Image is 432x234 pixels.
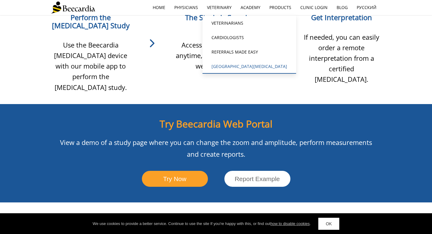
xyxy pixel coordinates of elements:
[235,175,280,182] span: Report Example
[202,30,296,45] a: Cardiologists
[52,12,130,30] span: Perform the [MEDICAL_DATA] Study
[332,1,352,14] a: Blog
[352,1,381,14] a: Русский
[318,218,339,230] a: OK
[176,40,256,70] span: Access all your studies anytime, anywhere from a web browser.
[224,171,290,187] a: Report Example
[93,221,311,227] div: We use cookies to provide a better service. Continue to use the site If you're happy with this, o...
[202,59,296,74] a: [GEOGRAPHIC_DATA][MEDICAL_DATA]
[142,171,208,187] a: Try Now
[160,117,272,130] span: Try Beecardia Web Portal
[202,16,296,30] a: Veterinarians
[236,1,265,14] a: Academy
[170,1,202,14] a: Physicians
[51,2,95,14] img: Beecardia
[202,1,236,14] a: Veterinary
[148,1,170,14] a: home
[185,12,247,30] span: The Study Is Saved Online
[296,1,332,14] a: Clinic Login
[163,175,186,182] span: Try Now
[270,221,310,226] a: how to disable cookies
[60,138,372,159] span: View a demo of a study page where you can change the zoom and amplitude, perform measurements and...
[54,40,127,92] span: Use the Beecardia [MEDICAL_DATA] device with our mobile app to perform the [MEDICAL_DATA] study.
[304,32,379,84] span: If needed, you can easily order a remote interpretation from a certified [MEDICAL_DATA].
[265,1,296,14] a: Products
[202,45,296,59] a: Referrals Made Easy
[311,12,372,22] span: Get Interpretation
